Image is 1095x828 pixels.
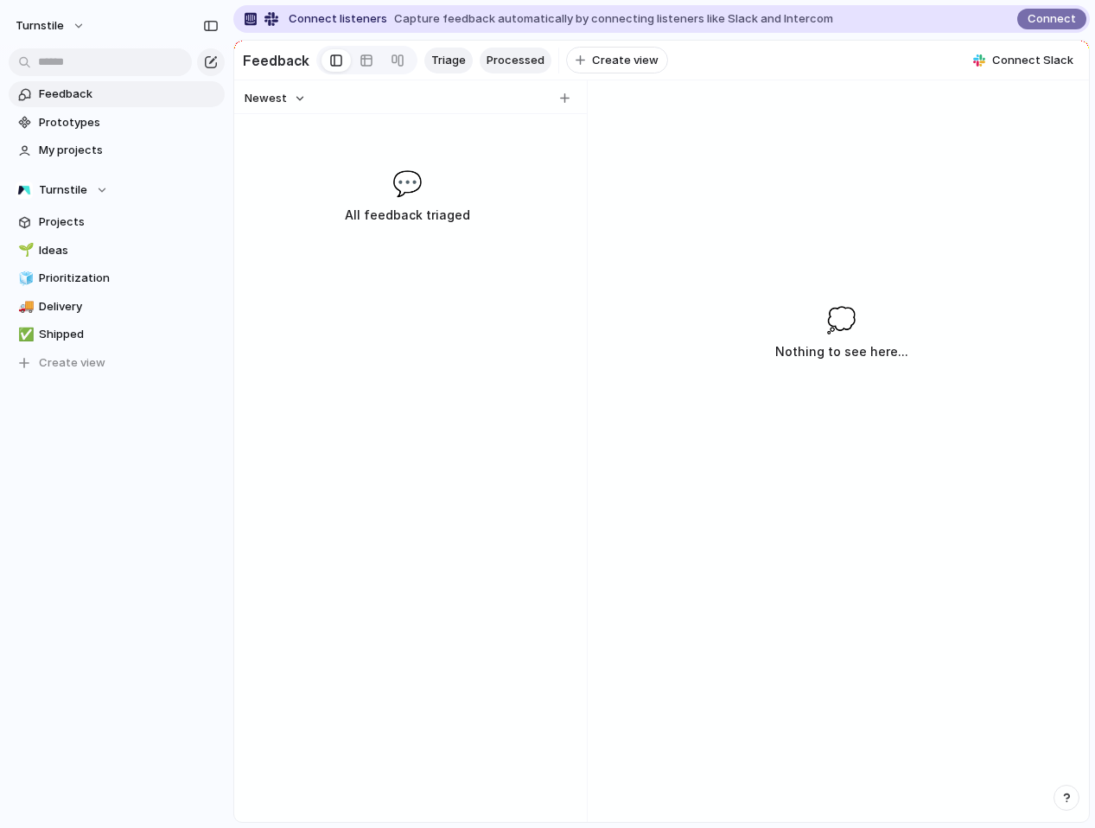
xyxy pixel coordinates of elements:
[9,238,225,264] a: 🌱Ideas
[966,48,1080,73] button: Connect Slack
[39,142,219,159] span: My projects
[39,270,219,287] span: Prioritization
[39,298,219,315] span: Delivery
[9,294,225,320] a: 🚚Delivery
[9,265,225,291] a: 🧊Prioritization
[8,12,94,40] button: Turnstile
[39,242,219,259] span: Ideas
[18,240,30,260] div: 🌱
[39,114,219,131] span: Prototypes
[275,205,539,226] h3: All feedback triaged
[480,48,551,73] a: Processed
[245,90,287,107] span: Newest
[9,350,225,376] button: Create view
[1028,10,1076,28] span: Connect
[243,50,309,71] h2: Feedback
[39,86,219,103] span: Feedback
[39,213,219,231] span: Projects
[18,325,30,345] div: ✅
[39,354,105,372] span: Create view
[9,322,225,347] a: ✅Shipped
[16,17,64,35] span: Turnstile
[487,52,544,69] span: Processed
[394,10,833,28] span: Capture feedback automatically by connecting listeners like Slack and Intercom
[775,341,908,362] h3: Nothing to see here...
[16,270,33,287] button: 🧊
[566,47,668,74] button: Create view
[9,81,225,107] a: Feedback
[592,52,659,69] span: Create view
[424,48,473,73] a: Triage
[39,326,219,343] span: Shipped
[16,242,33,259] button: 🌱
[826,302,856,338] span: 💭
[392,165,423,201] span: 💬
[289,10,387,28] span: Connect listeners
[18,269,30,289] div: 🧊
[992,52,1073,69] span: Connect Slack
[9,177,225,203] button: Turnstile
[242,87,309,110] button: Newest
[431,52,466,69] span: Triage
[9,110,225,136] a: Prototypes
[1017,9,1086,29] button: Connect
[18,296,30,316] div: 🚚
[16,326,33,343] button: ✅
[16,298,33,315] button: 🚚
[39,182,87,199] span: Turnstile
[9,137,225,163] a: My projects
[9,209,225,235] a: Projects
